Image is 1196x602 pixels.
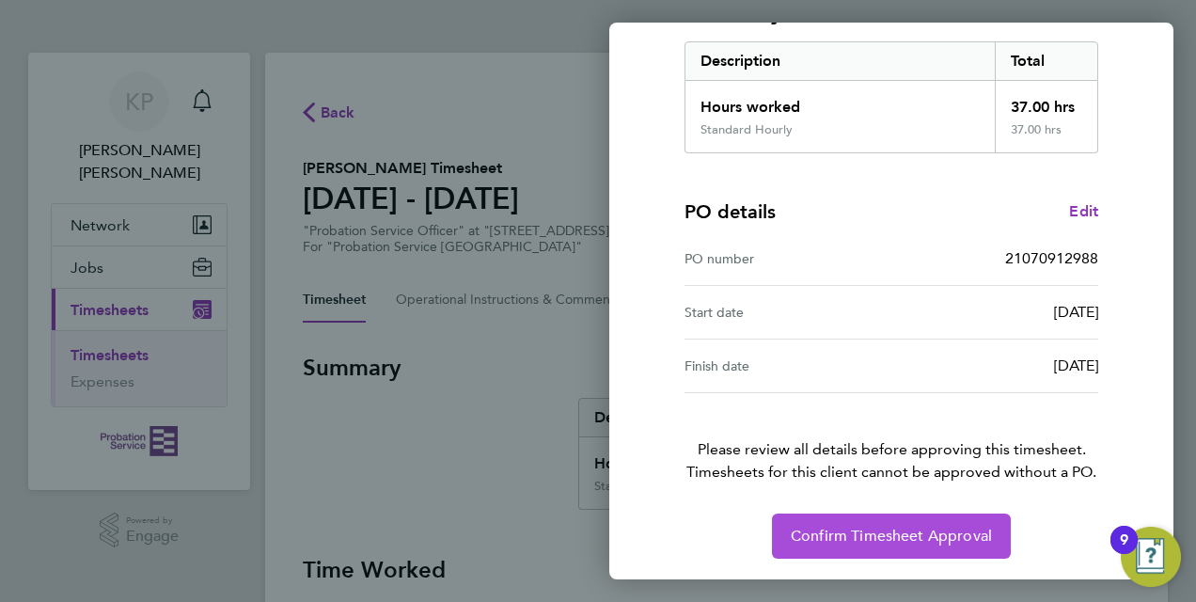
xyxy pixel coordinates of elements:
[685,301,891,324] div: Start date
[772,514,1011,559] button: Confirm Timesheet Approval
[685,42,995,80] div: Description
[891,301,1098,324] div: [DATE]
[1069,202,1098,220] span: Edit
[662,461,1121,483] span: Timesheets for this client cannot be approved without a PO.
[685,355,891,377] div: Finish date
[1121,527,1181,587] button: Open Resource Center, 9 new notifications
[685,247,891,270] div: PO number
[1069,200,1098,223] a: Edit
[685,198,776,225] h4: PO details
[995,122,1098,152] div: 37.00 hrs
[791,527,992,546] span: Confirm Timesheet Approval
[685,41,1098,153] div: Summary of 04 - 10 Aug 2025
[995,42,1098,80] div: Total
[685,81,995,122] div: Hours worked
[1005,249,1098,267] span: 21070912988
[700,122,793,137] div: Standard Hourly
[995,81,1098,122] div: 37.00 hrs
[662,393,1121,483] p: Please review all details before approving this timesheet.
[1120,540,1128,564] div: 9
[891,355,1098,377] div: [DATE]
